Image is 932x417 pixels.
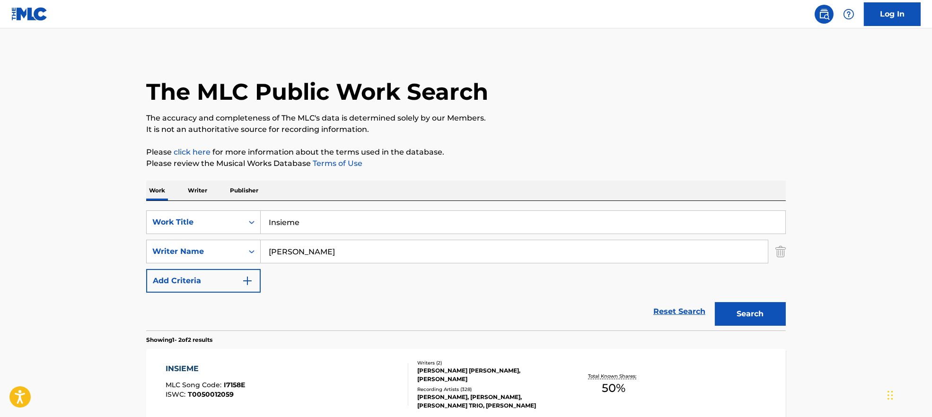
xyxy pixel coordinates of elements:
[224,381,245,389] span: I7158E
[146,210,786,330] form: Search Form
[227,181,261,200] p: Publisher
[188,390,234,399] span: T0050012059
[839,5,858,24] div: Help
[864,2,921,26] a: Log In
[775,240,786,263] img: Delete Criterion
[146,336,212,344] p: Showing 1 - 2 of 2 results
[146,113,786,124] p: The accuracy and completeness of The MLC's data is determined solely by our Members.
[888,381,893,409] div: Drag
[843,9,854,20] img: help
[588,373,639,380] p: Total Known Shares:
[152,246,237,257] div: Writer Name
[146,158,786,169] p: Please review the Musical Works Database
[885,372,932,417] iframe: Chat Widget
[417,393,560,410] div: [PERSON_NAME], [PERSON_NAME], [PERSON_NAME] TRIO, [PERSON_NAME]
[715,302,786,326] button: Search
[146,78,488,106] h1: The MLC Public Work Search
[146,181,168,200] p: Work
[146,147,786,158] p: Please for more information about the terms used in the database.
[242,275,253,287] img: 9d2ae6d4665cec9f34b9.svg
[166,390,188,399] span: ISWC :
[417,366,560,383] div: [PERSON_NAME] [PERSON_NAME], [PERSON_NAME]
[602,380,625,397] span: 50 %
[815,5,834,24] a: Public Search
[311,159,362,168] a: Terms of Use
[649,301,710,322] a: Reset Search
[166,381,224,389] span: MLC Song Code :
[166,363,245,374] div: INSIEME
[152,217,237,228] div: Work Title
[185,181,210,200] p: Writer
[818,9,830,20] img: search
[146,269,261,293] button: Add Criteria
[417,359,560,366] div: Writers ( 2 )
[146,124,786,135] p: It is not an authoritative source for recording information.
[11,7,48,21] img: MLC Logo
[417,386,560,393] div: Recording Artists ( 328 )
[174,148,211,156] a: click here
